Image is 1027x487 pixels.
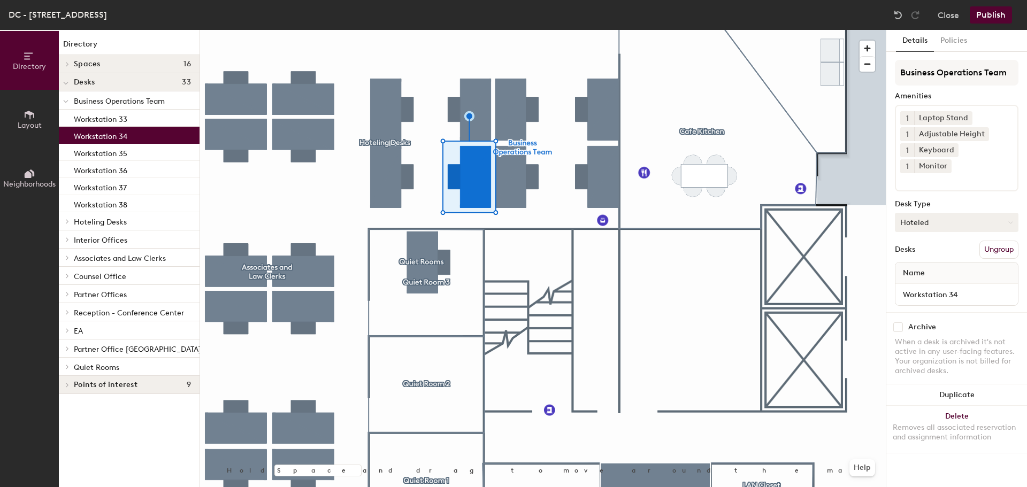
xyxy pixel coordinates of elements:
h1: Directory [59,38,200,55]
span: Name [898,264,930,283]
span: 1 [906,145,909,156]
span: Spaces [74,60,101,68]
button: Details [896,30,934,52]
span: Business Operations Team [74,97,165,106]
input: Unnamed desk [898,287,1016,302]
span: Quiet Rooms [74,363,119,372]
span: 1 [906,161,909,172]
span: Partner Office [GEOGRAPHIC_DATA] [74,345,201,354]
span: Interior Offices [74,236,127,245]
span: Neighborhoods [3,180,56,189]
div: Laptop Stand [914,111,972,125]
div: Desks [895,245,915,254]
span: Counsel Office [74,272,126,281]
button: 1 [900,143,914,157]
p: Workstation 33 [74,112,127,124]
button: DeleteRemoves all associated reservation and assignment information [886,406,1027,453]
div: Amenities [895,92,1018,101]
button: Ungroup [979,241,1018,259]
img: Redo [910,10,921,20]
p: Workstation 38 [74,197,127,210]
span: EA [74,327,83,336]
p: Workstation 34 [74,129,127,141]
button: Help [849,459,875,476]
button: Policies [934,30,974,52]
button: Publish [970,6,1012,24]
button: 1 [900,159,914,173]
button: Close [938,6,959,24]
span: Desks [74,78,95,87]
div: Desk Type [895,200,1018,208]
span: Directory [13,62,46,71]
button: 1 [900,127,914,141]
p: Workstation 35 [74,146,127,158]
span: Hoteling Desks [74,218,127,227]
span: Layout [18,121,42,130]
button: Duplicate [886,384,1027,406]
p: Workstation 37 [74,180,127,192]
div: Archive [908,323,936,331]
span: 1 [906,113,909,124]
button: Hoteled [895,213,1018,232]
span: Points of interest [74,381,137,389]
span: Partner Offices [74,290,127,299]
div: Keyboard [914,143,959,157]
div: When a desk is archived it's not active in any user-facing features. Your organization is not bil... [895,337,1018,376]
span: 9 [187,381,191,389]
div: Removes all associated reservation and assignment information [893,423,1021,442]
div: Adjustable Height [914,127,989,141]
span: 1 [906,129,909,140]
span: Associates and Law Clerks [74,254,166,263]
div: DC - [STREET_ADDRESS] [9,8,107,21]
div: Monitor [914,159,952,173]
p: Workstation 36 [74,163,127,175]
span: 33 [182,78,191,87]
span: 16 [183,60,191,68]
span: Reception - Conference Center [74,308,184,318]
img: Undo [893,10,903,20]
button: 1 [900,111,914,125]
